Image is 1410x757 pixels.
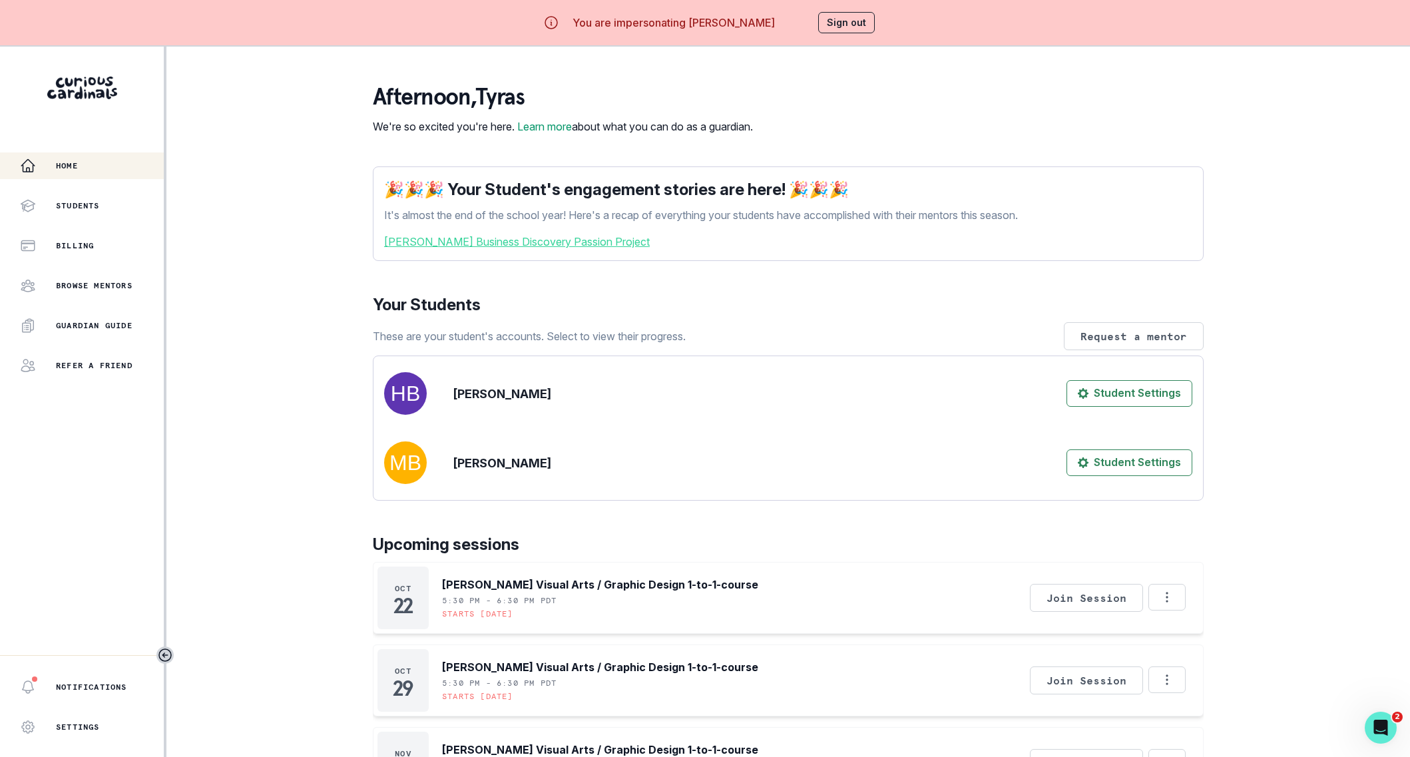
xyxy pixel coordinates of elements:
[384,207,1192,223] p: It's almost the end of the school year! Here's a recap of everything your students have accomplis...
[1066,449,1192,476] button: Student Settings
[373,533,1204,557] p: Upcoming sessions
[56,722,100,732] p: Settings
[442,678,557,688] p: 5:30 PM - 6:30 PM PDT
[56,160,78,171] p: Home
[442,659,758,675] p: [PERSON_NAME] Visual Arts / Graphic Design 1-to-1-course
[442,691,513,702] p: Starts [DATE]
[517,120,572,133] a: Learn more
[393,599,413,613] p: 22
[56,360,132,371] p: Refer a friend
[395,666,411,676] p: Oct
[373,293,1204,317] p: Your Students
[56,682,127,692] p: Notifications
[384,234,1192,250] a: [PERSON_NAME] Business Discovery Passion Project
[442,609,513,619] p: Starts [DATE]
[1392,712,1403,722] span: 2
[384,372,427,415] img: svg
[453,385,551,403] p: [PERSON_NAME]
[395,583,411,594] p: Oct
[1148,666,1186,693] button: Options
[56,280,132,291] p: Browse Mentors
[1148,584,1186,611] button: Options
[47,77,117,99] img: Curious Cardinals Logo
[442,595,557,606] p: 5:30 PM - 6:30 PM PDT
[56,200,100,211] p: Students
[384,178,1192,202] p: 🎉🎉🎉 Your Student's engagement stories are here! 🎉🎉🎉
[373,328,686,344] p: These are your student's accounts. Select to view their progress.
[1066,380,1192,407] button: Student Settings
[442,577,758,593] p: [PERSON_NAME] Visual Arts / Graphic Design 1-to-1-course
[373,84,753,111] p: afternoon , tyras
[156,646,174,664] button: Toggle sidebar
[1030,584,1143,612] button: Join Session
[573,15,775,31] p: You are impersonating [PERSON_NAME]
[56,320,132,331] p: Guardian Guide
[393,682,413,695] p: 29
[56,240,94,251] p: Billing
[818,12,875,33] button: Sign out
[1365,712,1397,744] iframe: Intercom live chat
[384,441,427,484] img: svg
[1030,666,1143,694] button: Join Session
[453,454,551,472] p: [PERSON_NAME]
[373,119,753,134] p: We're so excited you're here. about what you can do as a guardian.
[1064,322,1204,350] button: Request a mentor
